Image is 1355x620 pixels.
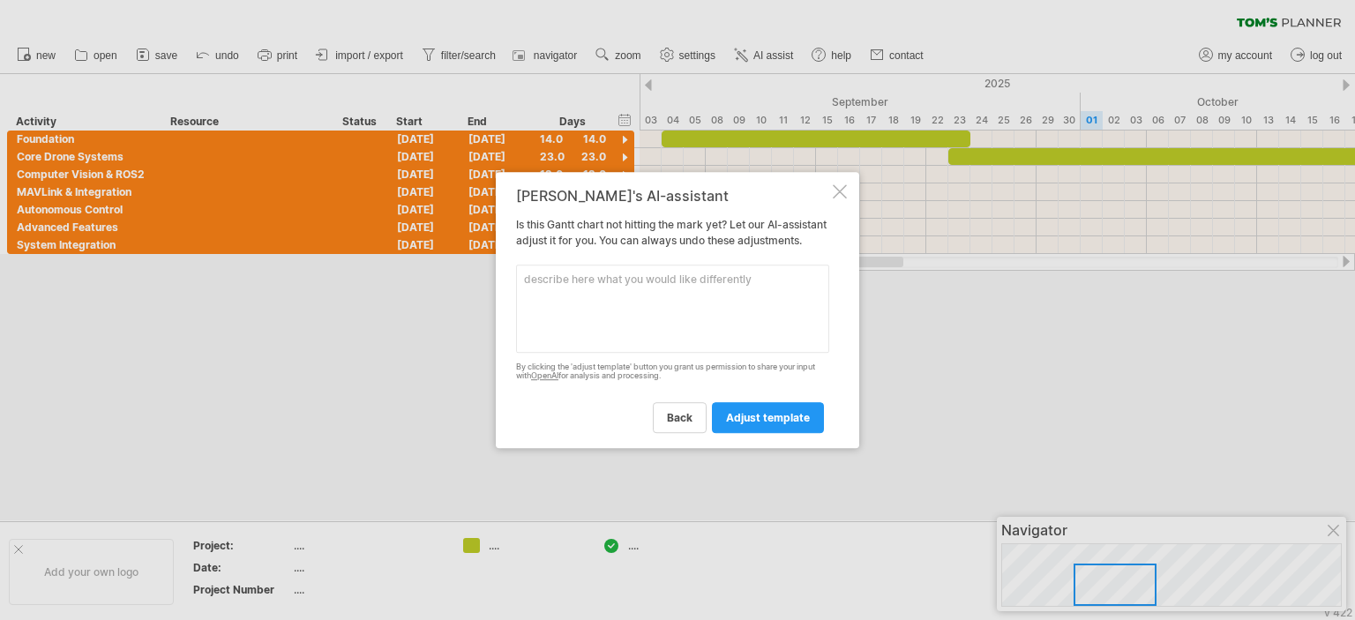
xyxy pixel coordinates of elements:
[726,411,810,424] span: adjust template
[667,411,692,424] span: back
[531,371,558,381] a: OpenAI
[653,402,707,433] a: back
[516,188,829,204] div: [PERSON_NAME]'s AI-assistant
[516,362,829,382] div: By clicking the 'adjust template' button you grant us permission to share your input with for ana...
[712,402,824,433] a: adjust template
[516,188,829,433] div: Is this Gantt chart not hitting the mark yet? Let our AI-assistant adjust it for you. You can alw...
